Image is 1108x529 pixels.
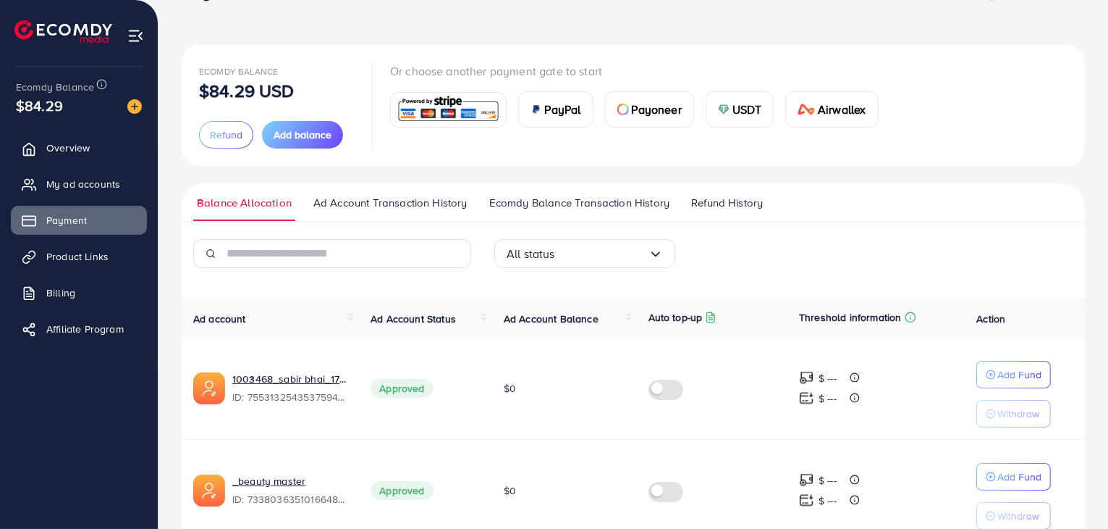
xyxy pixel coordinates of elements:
p: Add Fund [997,366,1041,383]
img: top-up amount [799,391,814,406]
img: card [395,94,502,125]
span: Approved [371,379,433,398]
a: Affiliate Program [11,315,147,343]
img: card [530,104,542,115]
a: _beauty master [232,474,305,488]
a: Payment [11,206,147,235]
p: $ --- [819,390,837,407]
span: Billing [46,286,75,300]
span: Payment [46,213,87,228]
p: Withdraw [997,507,1039,525]
span: Payoneer [632,101,682,118]
p: Withdraw [997,405,1039,422]
p: Auto top-up [648,309,703,326]
img: card [798,104,815,115]
a: Product Links [11,242,147,271]
span: Ad account [193,312,246,326]
span: Product Links [46,249,109,264]
span: $84.29 [16,95,63,116]
span: All status [507,243,555,265]
a: My ad accounts [11,170,147,199]
span: $0 [504,381,516,396]
button: Add balance [262,121,343,149]
button: Add Fund [976,463,1051,491]
span: Approved [371,481,433,500]
img: menu [127,28,144,44]
img: card [617,104,629,115]
span: Ad Account Transaction History [313,195,468,211]
img: top-up amount [799,472,814,488]
button: Withdraw [976,400,1051,428]
span: Affiliate Program [46,322,124,336]
span: ID: 7338036351016648706 [232,492,347,507]
span: My ad accounts [46,177,120,191]
p: Or choose another payment gate to start [390,62,890,80]
span: Add balance [274,128,331,142]
span: Ecomdy Balance Transaction History [489,195,669,211]
button: Refund [199,121,253,149]
a: cardPayPal [518,91,593,128]
img: ic-ads-acc.e4c84228.svg [193,372,225,404]
span: Overview [46,141,90,155]
span: Ecomdy Balance [199,65,278,78]
img: ic-ads-acc.e4c84228.svg [193,475,225,507]
a: 1003468_sabir bhai_1758600780219 [232,372,347,386]
span: Ecomdy Balance [16,80,94,94]
img: image [127,99,142,114]
img: top-up amount [799,493,814,508]
p: $ --- [819,492,837,509]
div: Search for option [494,239,675,268]
span: Airwallex [818,101,866,118]
img: top-up amount [799,370,814,386]
a: Billing [11,278,147,307]
div: <span class='underline'>_beauty master</span></br>7338036351016648706 [232,474,347,507]
a: Overview [11,133,147,162]
button: Add Fund [976,361,1051,388]
span: Ad Account Status [371,312,456,326]
a: cardAirwallex [785,91,878,128]
span: Ad Account Balance [504,312,599,326]
span: USDT [732,101,762,118]
span: ID: 7553132543537594376 [232,390,347,404]
span: PayPal [545,101,581,118]
span: Refund [210,128,242,142]
span: Refund History [691,195,763,211]
img: card [718,104,729,115]
span: Action [976,312,1005,326]
p: $ --- [819,370,837,387]
div: <span class='underline'>1003468_sabir bhai_1758600780219</span></br>7553132543537594376 [232,372,347,405]
span: Balance Allocation [197,195,292,211]
span: $0 [504,483,516,498]
p: $84.29 USD [199,82,295,99]
p: $ --- [819,472,837,489]
input: Search for option [555,243,648,265]
a: cardUSDT [706,91,774,128]
a: cardPayoneer [605,91,694,128]
iframe: Chat [1046,464,1097,518]
p: Add Fund [997,468,1041,486]
img: logo [14,20,112,43]
p: Threshold information [799,309,901,326]
a: card [390,92,507,128]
